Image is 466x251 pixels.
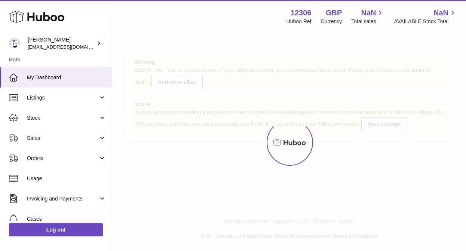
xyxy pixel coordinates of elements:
[27,135,98,142] span: Sales
[27,114,98,122] span: Stock
[27,215,106,223] span: Cases
[27,195,98,202] span: Invoicing and Payments
[394,8,457,25] a: NaN AVAILABLE Stock Total
[28,36,95,50] div: [PERSON_NAME]
[351,8,384,25] a: NaN Total sales
[27,175,106,182] span: Usage
[27,94,98,101] span: Listings
[9,38,20,49] img: hello@otect.co
[28,44,110,50] span: [EMAIL_ADDRESS][DOMAIN_NAME]
[326,8,342,18] strong: GBP
[433,8,448,18] span: NaN
[286,18,312,25] div: Huboo Ref
[321,18,342,25] div: Currency
[291,8,312,18] strong: 12306
[351,18,384,25] span: Total sales
[27,155,98,162] span: Orders
[361,8,376,18] span: NaN
[394,18,457,25] span: AVAILABLE Stock Total
[9,223,103,236] a: Log out
[27,74,106,81] span: My Dashboard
